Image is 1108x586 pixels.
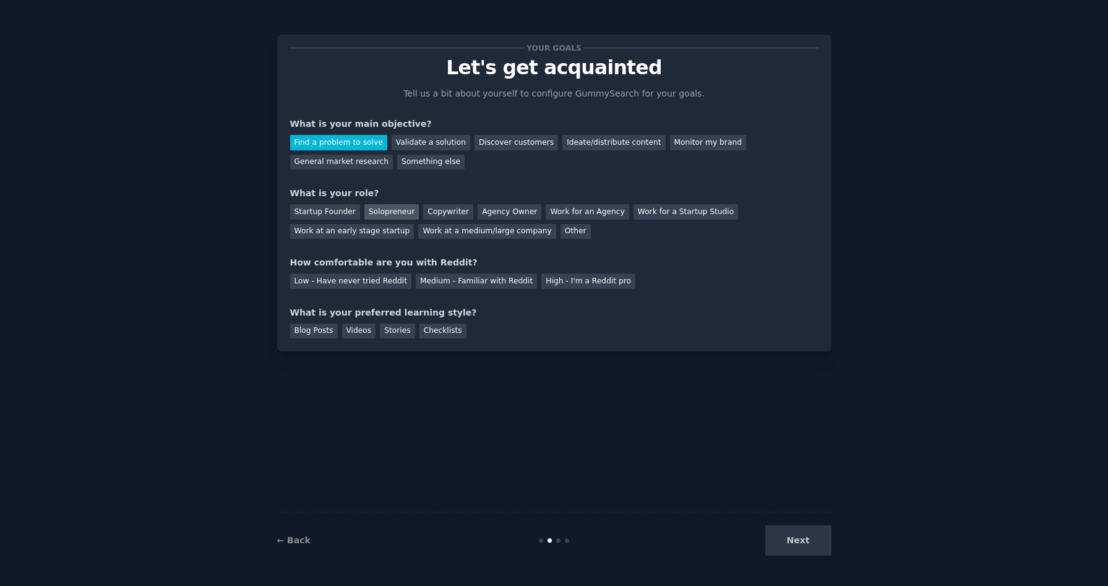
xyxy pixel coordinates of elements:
[478,204,541,220] div: Agency Owner
[397,155,465,170] div: Something else
[290,274,411,289] div: Low - Have never tried Reddit
[364,204,419,220] div: Solopreneur
[541,274,635,289] div: High - I'm a Reddit pro
[562,135,665,150] div: Ideate/distribute content
[418,224,556,239] div: Work at a medium/large company
[560,224,591,239] div: Other
[380,324,414,339] div: Stories
[670,135,746,150] div: Monitor my brand
[633,204,738,220] div: Work for a Startup Studio
[290,187,818,200] div: What is your role?
[416,274,537,289] div: Medium - Familiar with Reddit
[290,324,338,339] div: Blog Posts
[290,155,393,170] div: General market research
[290,204,360,220] div: Startup Founder
[290,118,818,131] div: What is your main objective?
[290,224,414,239] div: Work at an early stage startup
[290,256,818,269] div: How comfortable are you with Reddit?
[423,204,473,220] div: Copywriter
[342,324,376,339] div: Videos
[398,87,710,100] p: Tell us a bit about yourself to configure GummySearch for your goals.
[290,306,818,319] div: What is your preferred learning style?
[546,204,629,220] div: Work for an Agency
[419,324,466,339] div: Checklists
[290,135,387,150] div: Find a problem to solve
[392,135,470,150] div: Validate a solution
[277,535,311,545] a: ← Back
[290,57,818,79] p: Let's get acquainted
[475,135,558,150] div: Discover customers
[525,41,584,54] span: Your goals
